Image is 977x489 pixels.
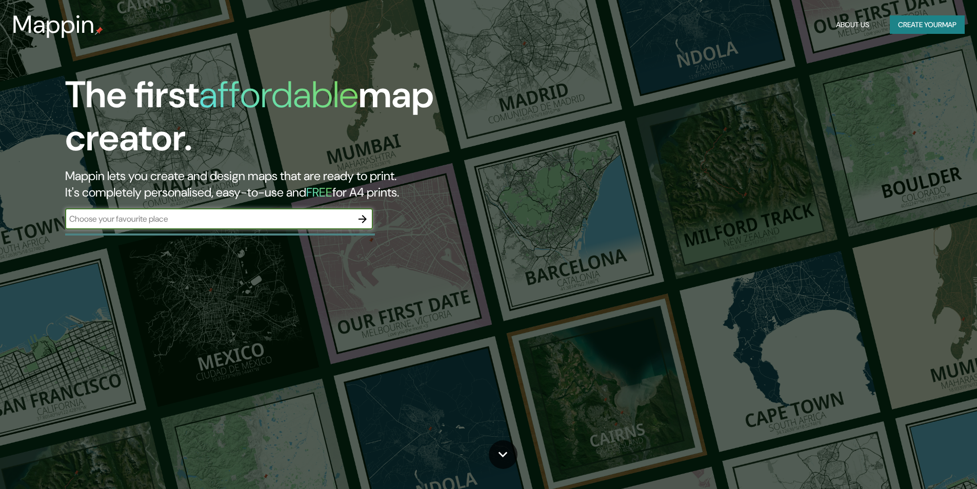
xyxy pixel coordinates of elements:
h1: The first map creator. [65,73,554,168]
h2: Mappin lets you create and design maps that are ready to print. It's completely personalised, eas... [65,168,554,201]
button: Create yourmap [890,15,965,34]
h3: Mappin [12,10,95,39]
h1: affordable [199,71,358,119]
img: mappin-pin [95,27,103,35]
button: About Us [832,15,873,34]
input: Choose your favourite place [65,213,352,225]
h5: FREE [306,184,332,200]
